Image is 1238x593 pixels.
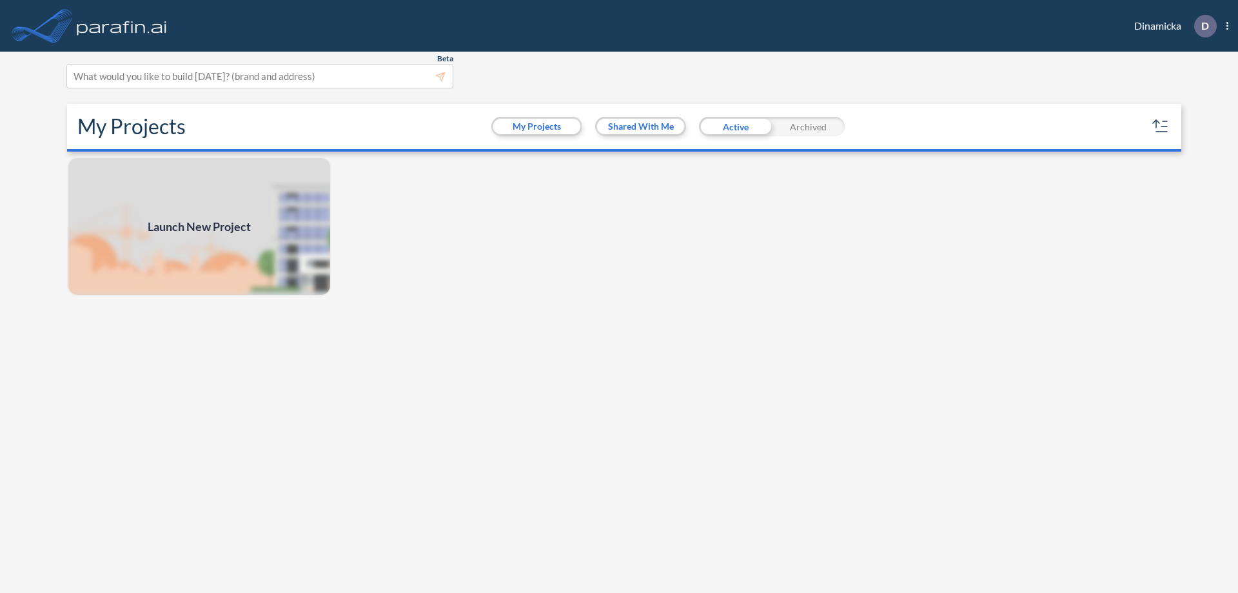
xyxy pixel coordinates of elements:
[597,119,684,134] button: Shared With Me
[699,117,772,136] div: Active
[67,157,331,296] a: Launch New Project
[1201,20,1209,32] p: D
[493,119,580,134] button: My Projects
[67,157,331,296] img: add
[74,13,170,39] img: logo
[1150,116,1171,137] button: sort
[437,54,453,64] span: Beta
[1115,15,1228,37] div: Dinamicka
[148,218,251,236] span: Launch New Project
[77,114,186,139] h2: My Projects
[772,117,845,136] div: Archived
